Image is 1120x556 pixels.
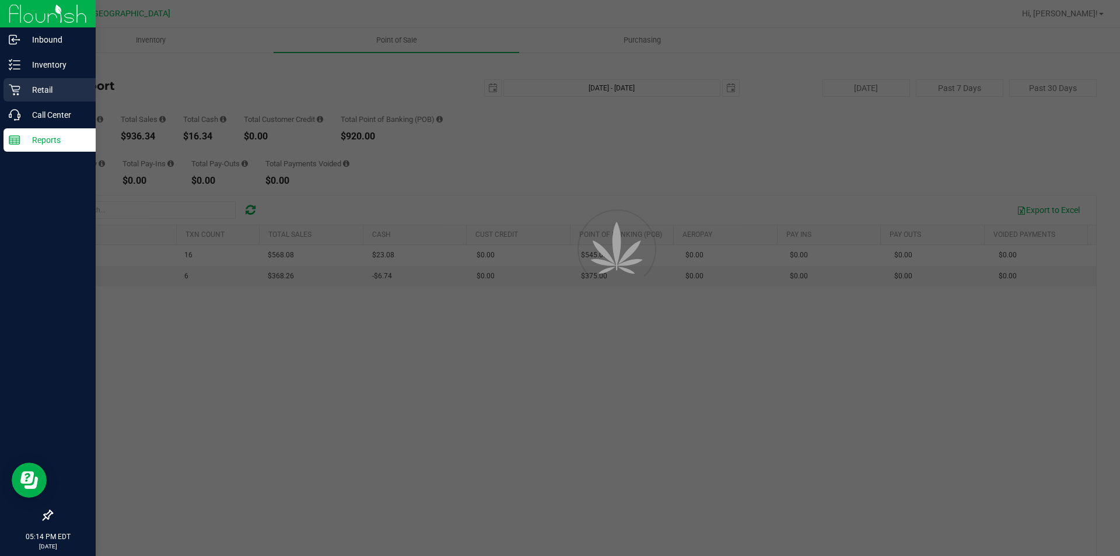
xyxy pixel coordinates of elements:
[9,84,20,96] inline-svg: Retail
[5,542,90,551] p: [DATE]
[20,33,90,47] p: Inbound
[20,108,90,122] p: Call Center
[20,58,90,72] p: Inventory
[20,83,90,97] p: Retail
[9,109,20,121] inline-svg: Call Center
[5,531,90,542] p: 05:14 PM EDT
[20,133,90,147] p: Reports
[9,59,20,71] inline-svg: Inventory
[9,34,20,46] inline-svg: Inbound
[9,134,20,146] inline-svg: Reports
[12,463,47,498] iframe: Resource center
